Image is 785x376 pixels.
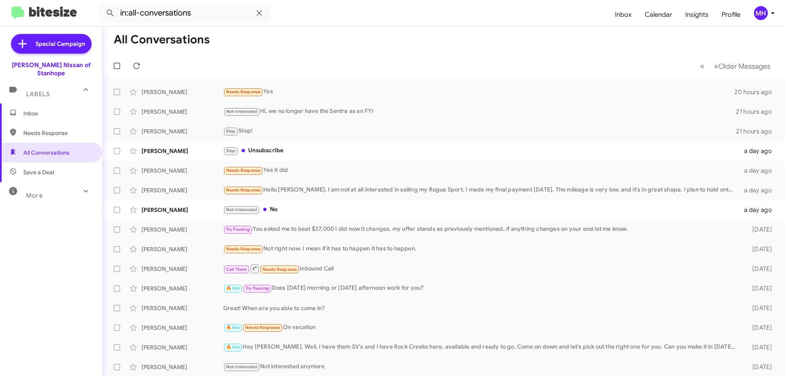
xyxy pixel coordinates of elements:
span: Needs Response [226,89,261,95]
div: No [223,205,739,214]
span: All Conversations [23,149,70,157]
span: More [26,192,43,199]
input: Search [99,3,271,23]
span: Try Pausing [226,227,250,232]
div: [PERSON_NAME] [141,245,223,253]
span: Older Messages [718,62,770,71]
div: [PERSON_NAME] [141,324,223,332]
div: Hey [PERSON_NAME]. Well, I have them SV's and I have Rock Creeks here, available and ready to go.... [223,342,739,352]
span: Stop [226,128,236,134]
div: 21 hours ago [736,127,778,135]
span: Inbox [23,109,93,117]
div: [DATE] [739,245,778,253]
span: » [714,61,718,71]
div: Not interested anymore [223,362,739,371]
div: [PERSON_NAME] [141,127,223,135]
a: Profile [715,3,747,27]
div: On vacation [223,323,739,332]
h1: All Conversations [114,33,210,46]
div: [DATE] [739,324,778,332]
div: [DATE] [739,284,778,293]
div: 21 hours ago [736,108,778,116]
span: Needs Response [226,168,261,173]
span: Needs Response [226,246,261,252]
span: Needs Response [245,325,280,330]
span: Save a Deal [23,168,54,176]
div: [PERSON_NAME] [141,147,223,155]
span: « [700,61,704,71]
div: Inbound Call [223,263,739,274]
div: Unsubscribe [223,146,739,155]
div: Does [DATE] morning or [DATE] afternoon work for you? [223,284,739,293]
div: You asked me to beat $27,000 I did now it changes, my offer stands as previously mentioned, if an... [223,225,739,234]
button: Previous [695,58,709,74]
span: Not-Interested [226,109,258,114]
a: Calendar [638,3,679,27]
div: a day ago [739,186,778,194]
div: a day ago [739,167,778,175]
div: Yes [223,87,734,97]
div: Hi, we no longer have the Sentra as an FYI [223,107,736,116]
div: [PERSON_NAME] [141,265,223,273]
div: [PERSON_NAME] [141,167,223,175]
div: Hello [PERSON_NAME]. I am not at all interested in selling my Rogue Sport. I made my final paymen... [223,185,739,195]
div: [DATE] [739,343,778,351]
div: [DATE] [739,225,778,234]
div: [PERSON_NAME] [141,206,223,214]
span: Call Them [226,267,247,272]
div: a day ago [739,206,778,214]
span: Not-Interested [226,207,258,212]
div: [PERSON_NAME] [141,284,223,293]
div: [DATE] [739,363,778,371]
div: [PERSON_NAME] [141,186,223,194]
div: 20 hours ago [734,88,778,96]
div: [PERSON_NAME] [141,225,223,234]
div: Not right now. I mean if it has to happen it has to happen. [223,244,739,254]
a: Insights [679,3,715,27]
div: MH [754,6,768,20]
span: 🔥 Hot [226,325,240,330]
span: Special Campaign [36,40,85,48]
div: [DATE] [739,304,778,312]
div: [PERSON_NAME] [141,108,223,116]
span: Try Pausing [245,286,269,291]
div: Yes it did [223,166,739,175]
span: Stop [226,148,236,153]
div: a day ago [739,147,778,155]
div: [PERSON_NAME] [141,88,223,96]
a: Inbox [608,3,638,27]
div: [PERSON_NAME] [141,304,223,312]
span: Needs Response [262,267,297,272]
span: Labels [26,90,50,98]
span: 🔥 Hot [226,286,240,291]
span: Needs Response [23,129,93,137]
a: Special Campaign [11,34,92,54]
span: Needs Response [226,187,261,193]
button: Next [709,58,775,74]
div: [PERSON_NAME] [141,343,223,351]
div: [PERSON_NAME] [141,363,223,371]
button: MH [747,6,776,20]
div: Stop! [223,126,736,136]
nav: Page navigation example [695,58,775,74]
div: [DATE] [739,265,778,273]
span: 🔥 Hot [226,344,240,350]
div: Great! When are you able to come in? [223,304,739,312]
span: Not-Interested [226,364,258,369]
